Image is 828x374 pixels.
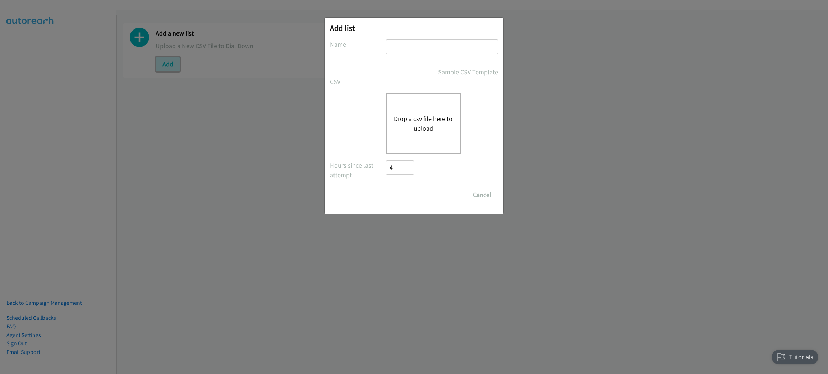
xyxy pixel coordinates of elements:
[330,77,386,87] label: CSV
[330,39,386,49] label: Name
[394,114,453,133] button: Drop a csv file here to upload
[330,160,386,180] label: Hours since last attempt
[438,67,498,77] a: Sample CSV Template
[767,343,823,369] iframe: Checklist
[466,188,498,202] button: Cancel
[330,23,498,33] h2: Add list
